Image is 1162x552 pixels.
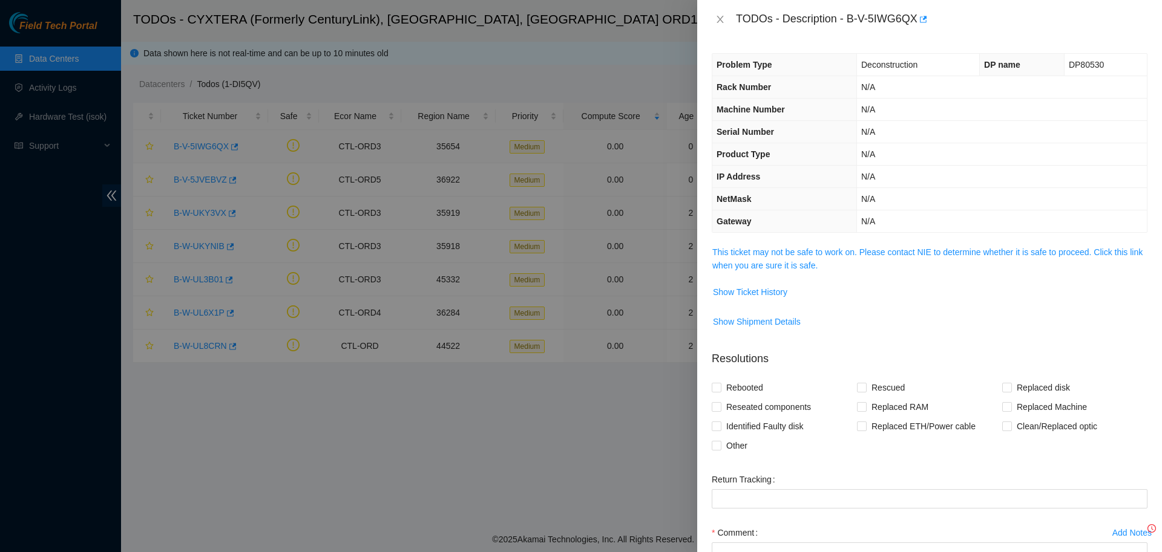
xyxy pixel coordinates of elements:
[712,247,1143,270] a: This ticket may not be safe to work on. Please contact NIE to determine whether it is safe to pro...
[712,489,1147,508] input: Return Tracking
[717,149,770,159] span: Product Type
[1147,524,1156,533] span: clock-circle
[712,312,801,331] button: Show Shipment Details
[1112,528,1152,537] div: Add Notes
[861,60,917,70] span: Deconstruction
[713,315,801,328] span: Show Shipment Details
[721,397,816,417] span: Reseated components
[1012,397,1092,417] span: Replaced Machine
[1012,378,1075,397] span: Replaced disk
[861,194,875,204] span: N/A
[1012,417,1102,436] span: Clean/Replaced optic
[713,285,787,299] span: Show Ticket History
[861,127,875,137] span: N/A
[861,216,875,226] span: N/A
[721,378,768,397] span: Rebooted
[867,397,933,417] span: Replaced RAM
[867,417,980,436] span: Replaced ETH/Power cable
[717,127,774,137] span: Serial Number
[721,436,752,455] span: Other
[715,15,725,24] span: close
[861,82,875,92] span: N/A
[712,14,729,25] button: Close
[712,282,788,302] button: Show Ticket History
[717,105,785,114] span: Machine Number
[717,194,752,204] span: NetMask
[861,105,875,114] span: N/A
[867,378,910,397] span: Rescued
[717,82,771,92] span: Rack Number
[717,216,752,226] span: Gateway
[984,60,1020,70] span: DP name
[712,341,1147,367] p: Resolutions
[721,417,809,436] span: Identified Faulty disk
[717,172,760,181] span: IP Address
[736,10,1147,29] div: TODOs - Description - B-V-5IWG6QX
[861,172,875,181] span: N/A
[1069,60,1104,70] span: DP80530
[712,470,780,489] label: Return Tracking
[717,60,772,70] span: Problem Type
[861,149,875,159] span: N/A
[1112,523,1152,542] button: Add Notesclock-circle
[712,523,763,542] label: Comment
